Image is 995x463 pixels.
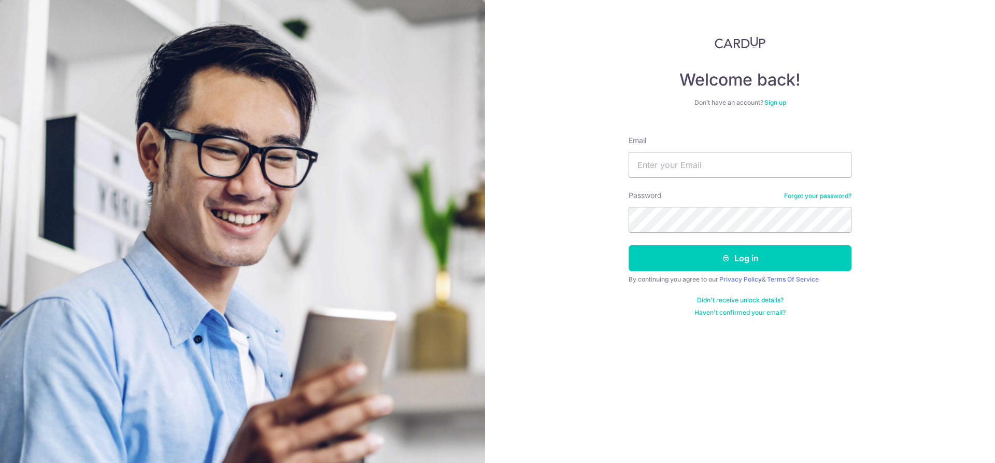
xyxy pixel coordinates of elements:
div: By continuing you agree to our & [629,275,851,284]
img: CardUp Logo [715,36,765,49]
a: Forgot your password? [784,192,851,200]
h4: Welcome back! [629,69,851,90]
input: Enter your Email [629,152,851,178]
label: Password [629,190,662,201]
a: Privacy Policy [719,275,762,283]
a: Didn't receive unlock details? [697,296,784,304]
div: Don’t have an account? [629,99,851,107]
a: Haven't confirmed your email? [694,308,786,317]
a: Sign up [764,99,786,106]
a: Terms Of Service [767,275,819,283]
button: Log in [629,245,851,271]
label: Email [629,135,646,146]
